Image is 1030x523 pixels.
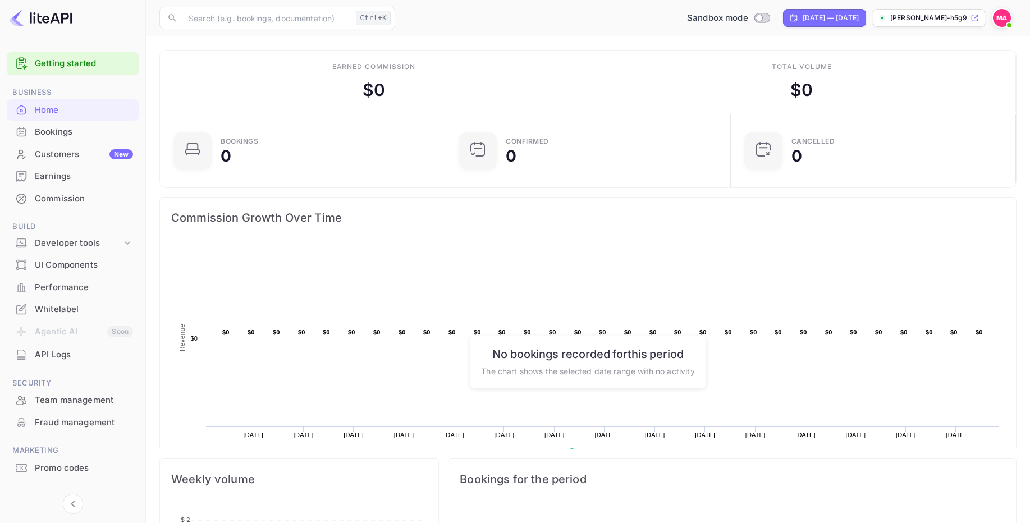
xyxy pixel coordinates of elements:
[7,389,139,411] div: Team management
[946,432,966,438] text: [DATE]
[791,148,802,164] div: 0
[373,329,381,336] text: $0
[7,166,139,186] a: Earnings
[790,77,813,103] div: $ 0
[695,432,715,438] text: [DATE]
[574,329,582,336] text: $0
[7,299,139,320] div: Whitelabel
[687,12,748,25] span: Sandbox mode
[7,254,139,275] a: UI Components
[926,329,933,336] text: $0
[298,329,305,336] text: $0
[745,432,766,438] text: [DATE]
[7,299,139,319] a: Whitelabel
[35,303,133,316] div: Whitelabel
[7,344,139,365] a: API Logs
[7,166,139,187] div: Earnings
[474,329,481,336] text: $0
[506,148,516,164] div: 0
[35,462,133,475] div: Promo codes
[7,277,139,299] div: Performance
[7,377,139,389] span: Security
[7,344,139,366] div: API Logs
[579,448,608,456] text: Revenue
[35,126,133,139] div: Bookings
[498,329,506,336] text: $0
[976,329,983,336] text: $0
[7,121,139,142] a: Bookings
[7,412,139,433] a: Fraud management
[850,329,857,336] text: $0
[725,329,732,336] text: $0
[248,329,255,336] text: $0
[674,329,681,336] text: $0
[481,365,694,377] p: The chart shows the selected date range with no activity
[624,329,631,336] text: $0
[7,52,139,75] div: Getting started
[178,324,186,351] text: Revenue
[35,104,133,117] div: Home
[544,432,565,438] text: [DATE]
[356,11,391,25] div: Ctrl+K
[7,277,139,297] a: Performance
[7,188,139,209] a: Commission
[7,233,139,253] div: Developer tools
[7,144,139,164] a: CustomersNew
[750,329,757,336] text: $0
[7,457,139,478] a: Promo codes
[35,394,133,407] div: Team management
[7,389,139,410] a: Team management
[35,348,133,361] div: API Logs
[35,57,133,70] a: Getting started
[423,329,431,336] text: $0
[35,170,133,183] div: Earnings
[171,470,427,488] span: Weekly volume
[63,494,83,514] button: Collapse navigation
[182,7,351,29] input: Search (e.g. bookings, documentation)
[699,329,707,336] text: $0
[7,86,139,99] span: Business
[221,148,231,164] div: 0
[344,432,364,438] text: [DATE]
[35,237,122,250] div: Developer tools
[332,62,415,72] div: Earned commission
[7,121,139,143] div: Bookings
[444,432,464,438] text: [DATE]
[803,13,859,23] div: [DATE] — [DATE]
[109,149,133,159] div: New
[243,432,263,438] text: [DATE]
[524,329,531,336] text: $0
[222,329,230,336] text: $0
[783,9,866,27] div: Click to change the date range period
[7,457,139,479] div: Promo codes
[7,444,139,457] span: Marketing
[190,335,198,342] text: $0
[825,329,832,336] text: $0
[35,416,133,429] div: Fraud management
[35,192,133,205] div: Commission
[363,77,385,103] div: $ 0
[7,254,139,276] div: UI Components
[7,99,139,121] div: Home
[221,138,258,145] div: Bookings
[846,432,866,438] text: [DATE]
[549,329,556,336] text: $0
[323,329,330,336] text: $0
[993,9,1011,27] img: Mohamed Abushaqra
[394,432,414,438] text: [DATE]
[9,9,72,27] img: LiteAPI logo
[875,329,882,336] text: $0
[950,329,958,336] text: $0
[7,221,139,233] span: Build
[594,432,615,438] text: [DATE]
[273,329,280,336] text: $0
[294,432,314,438] text: [DATE]
[35,281,133,294] div: Performance
[506,138,549,145] div: Confirmed
[896,432,916,438] text: [DATE]
[348,329,355,336] text: $0
[448,329,456,336] text: $0
[495,432,515,438] text: [DATE]
[649,329,657,336] text: $0
[599,329,606,336] text: $0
